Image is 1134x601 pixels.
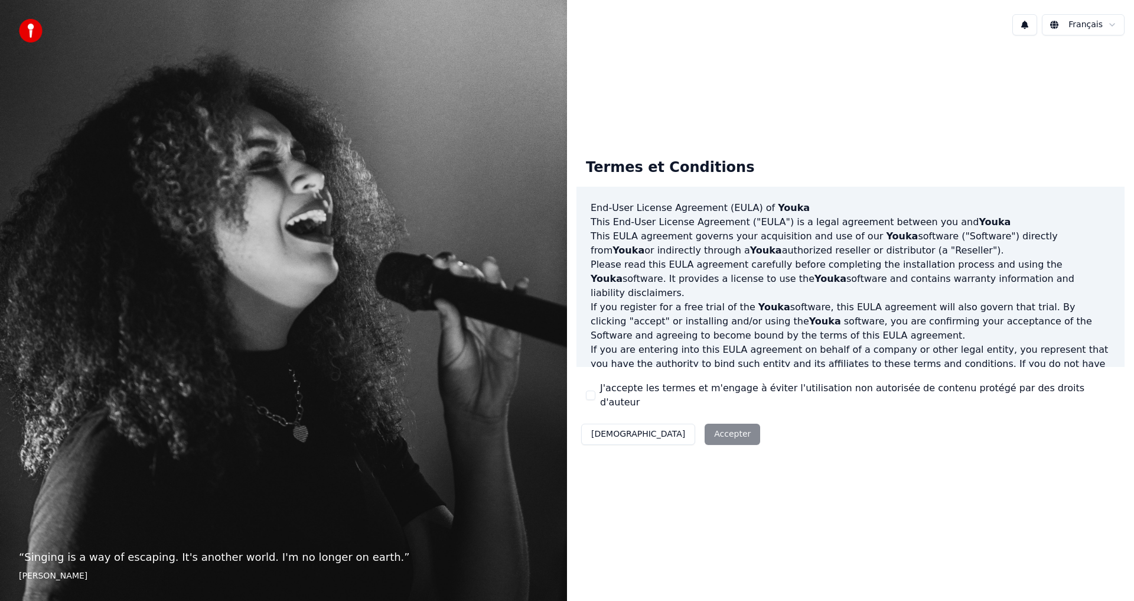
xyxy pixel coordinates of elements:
span: Youka [809,316,841,327]
p: This End-User License Agreement ("EULA") is a legal agreement between you and [591,215,1110,229]
label: J'accepte les termes et m'engage à éviter l'utilisation non autorisée de contenu protégé par des ... [600,381,1115,410]
span: Youka [750,245,782,256]
span: Youka [778,202,810,213]
p: If you register for a free trial of the software, this EULA agreement will also govern that trial... [591,300,1110,343]
button: [DEMOGRAPHIC_DATA] [581,424,695,445]
span: Youka [814,273,846,284]
footer: [PERSON_NAME] [19,570,548,582]
span: Youka [758,301,790,313]
p: Please read this EULA agreement carefully before completing the installation process and using th... [591,258,1110,300]
p: “ Singing is a way of escaping. It's another world. I'm no longer on earth. ” [19,549,548,566]
span: Youka [591,273,623,284]
span: Youka [612,245,644,256]
span: Youka [886,230,918,242]
img: youka [19,19,43,43]
p: This EULA agreement governs your acquisition and use of our software ("Software") directly from o... [591,229,1110,258]
span: Youka [979,216,1011,228]
p: If you are entering into this EULA agreement on behalf of a company or other legal entity, you re... [591,343,1110,399]
h3: End-User License Agreement (EULA) of [591,201,1110,215]
div: Termes et Conditions [576,149,764,187]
